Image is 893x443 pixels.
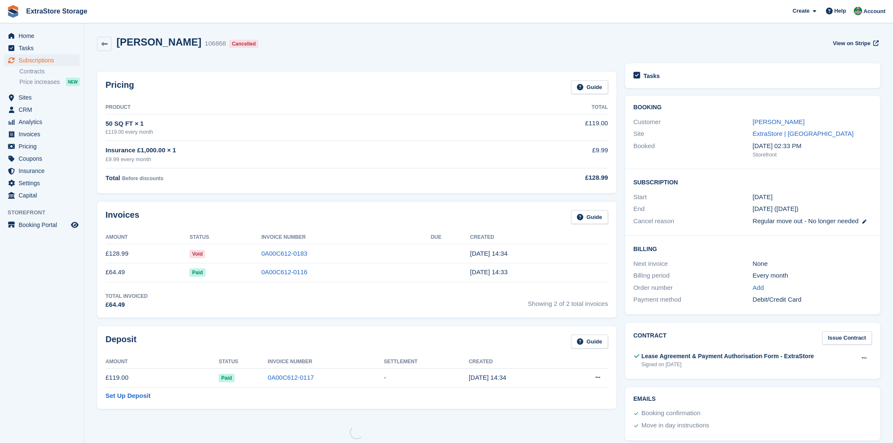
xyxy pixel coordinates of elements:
[116,36,201,48] h2: [PERSON_NAME]
[752,141,872,151] div: [DATE] 02:33 PM
[23,4,91,18] a: ExtraStore Storage
[822,331,872,345] a: Issue Contract
[752,271,872,281] div: Every month
[106,231,189,244] th: Amount
[106,80,134,94] h2: Pricing
[854,7,862,15] img: Grant Daniel
[70,220,80,230] a: Preview store
[633,295,753,305] div: Payment method
[641,421,709,431] div: Move in day instructions
[261,231,431,244] th: Invoice Number
[19,219,69,231] span: Booking Portal
[19,116,69,128] span: Analytics
[752,130,853,137] a: ExtraStore | [GEOGRAPHIC_DATA]
[469,355,563,369] th: Created
[106,263,189,282] td: £64.49
[469,374,506,381] time: 2025-09-07 13:34:05 UTC
[4,165,80,177] a: menu
[863,7,885,16] span: Account
[4,177,80,189] a: menu
[633,244,872,253] h2: Billing
[229,40,258,48] div: Cancelled
[4,104,80,116] a: menu
[752,217,858,224] span: Regular move out - No longer needed
[261,250,307,257] a: 0A00C612-0183
[485,173,608,183] div: £128.99
[4,153,80,165] a: menu
[19,42,69,54] span: Tasks
[793,7,809,15] span: Create
[633,216,753,226] div: Cancel reason
[19,30,69,42] span: Home
[19,78,60,86] span: Price increases
[106,210,139,224] h2: Invoices
[485,114,608,140] td: £119.00
[470,231,608,244] th: Created
[106,300,148,310] div: £64.49
[268,355,384,369] th: Invoice Number
[633,129,753,139] div: Site
[219,374,234,382] span: Paid
[633,396,872,402] h2: Emails
[4,219,80,231] a: menu
[268,374,314,381] a: 0A00C612-0117
[19,140,69,152] span: Pricing
[4,116,80,128] a: menu
[122,176,163,181] span: Before discounts
[470,250,508,257] time: 2025-10-07 13:34:24 UTC
[66,78,80,86] div: NEW
[189,268,205,277] span: Paid
[384,355,468,369] th: Settlement
[834,7,846,15] span: Help
[633,259,753,269] div: Next invoice
[7,5,19,18] img: stora-icon-8386f47178a22dfd0bd8f6a31ec36ba5ce8667c1dd55bd0f319d3a0aa187defe.svg
[19,165,69,177] span: Insurance
[106,244,189,263] td: £128.99
[19,177,69,189] span: Settings
[633,271,753,281] div: Billing period
[641,408,701,419] div: Booking confirmation
[571,335,608,348] a: Guide
[470,268,508,276] time: 2025-09-07 13:33:53 UTC
[19,77,80,86] a: Price increases NEW
[19,68,80,76] a: Contracts
[644,72,660,80] h2: Tasks
[106,174,120,181] span: Total
[205,39,226,49] div: 106868
[571,80,608,94] a: Guide
[752,295,872,305] div: Debit/Credit Card
[4,42,80,54] a: menu
[633,283,753,293] div: Order number
[106,335,136,348] h2: Deposit
[571,210,608,224] a: Guide
[633,104,872,111] h2: Booking
[485,101,608,114] th: Total
[106,391,151,401] a: Set Up Deposit
[19,128,69,140] span: Invoices
[4,140,80,152] a: menu
[833,39,870,48] span: View on Stripe
[106,119,485,129] div: 50 SQ FT × 1
[106,128,485,136] div: £119.00 every month
[19,92,69,103] span: Sites
[19,54,69,66] span: Subscriptions
[752,283,764,293] a: Add
[633,192,753,202] div: Start
[633,141,753,159] div: Booked
[528,292,608,310] span: Showing 2 of 2 total invoices
[19,189,69,201] span: Capital
[641,352,814,361] div: Lease Agreement & Payment Authorisation Form - ExtraStore
[633,178,872,186] h2: Subscription
[641,361,814,368] div: Signed on [DATE]
[752,192,772,202] time: 2025-09-07 00:00:00 UTC
[189,250,205,258] span: Void
[4,30,80,42] a: menu
[4,128,80,140] a: menu
[19,104,69,116] span: CRM
[219,355,268,369] th: Status
[384,368,468,387] td: -
[106,146,485,155] div: Insurance £1,000.00 × 1
[485,141,608,168] td: £9.99
[633,204,753,214] div: End
[752,259,872,269] div: None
